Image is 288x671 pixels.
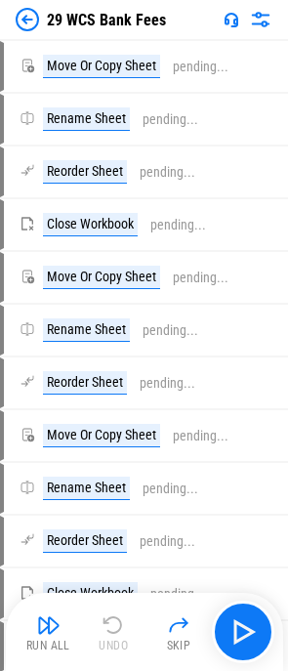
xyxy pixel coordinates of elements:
div: 29 WCS Bank Fees [47,11,166,29]
div: Close Workbook [43,213,138,236]
div: pending... [173,429,228,443]
div: Rename Sheet [43,477,130,500]
div: pending... [173,271,228,285]
img: Skip [167,613,190,637]
div: pending... [140,165,195,180]
img: Run All [37,613,61,637]
div: pending... [150,218,206,232]
div: pending... [143,482,198,496]
div: pending... [143,323,198,338]
div: Run All [26,640,70,651]
button: Run All [18,608,80,655]
div: pending... [140,376,195,391]
div: Move Or Copy Sheet [43,424,160,447]
button: Skip [147,608,210,655]
div: Reorder Sheet [43,371,127,395]
div: Close Workbook [43,582,138,606]
img: Settings menu [249,8,272,31]
div: Rename Sheet [43,107,130,131]
div: Reorder Sheet [43,160,127,184]
img: Back [16,8,39,31]
div: Move Or Copy Sheet [43,266,160,289]
div: pending... [140,534,195,549]
div: Reorder Sheet [43,529,127,553]
div: pending... [173,60,228,74]
div: pending... [143,112,198,127]
div: Rename Sheet [43,318,130,342]
div: pending... [150,587,206,602]
div: Skip [167,640,191,651]
img: Main button [227,616,259,648]
div: Move Or Copy Sheet [43,55,160,78]
img: Support [224,12,239,27]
